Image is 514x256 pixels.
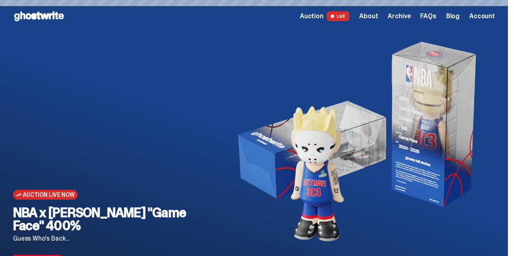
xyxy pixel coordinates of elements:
[388,13,410,19] a: Archive
[300,13,323,19] span: Auction
[446,13,460,19] a: Blog
[420,13,436,19] a: FAQs
[359,13,378,19] a: About
[227,32,482,252] img: NBA x Eminem "Game Face" 400%
[13,235,214,242] p: Guess Who's Back...
[469,13,495,19] a: Account
[23,191,74,198] span: Auction Live Now
[13,206,214,232] h2: NBA x [PERSON_NAME] "Game Face" 400%
[300,11,349,21] a: Auction LIVE
[327,11,350,21] span: LIVE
